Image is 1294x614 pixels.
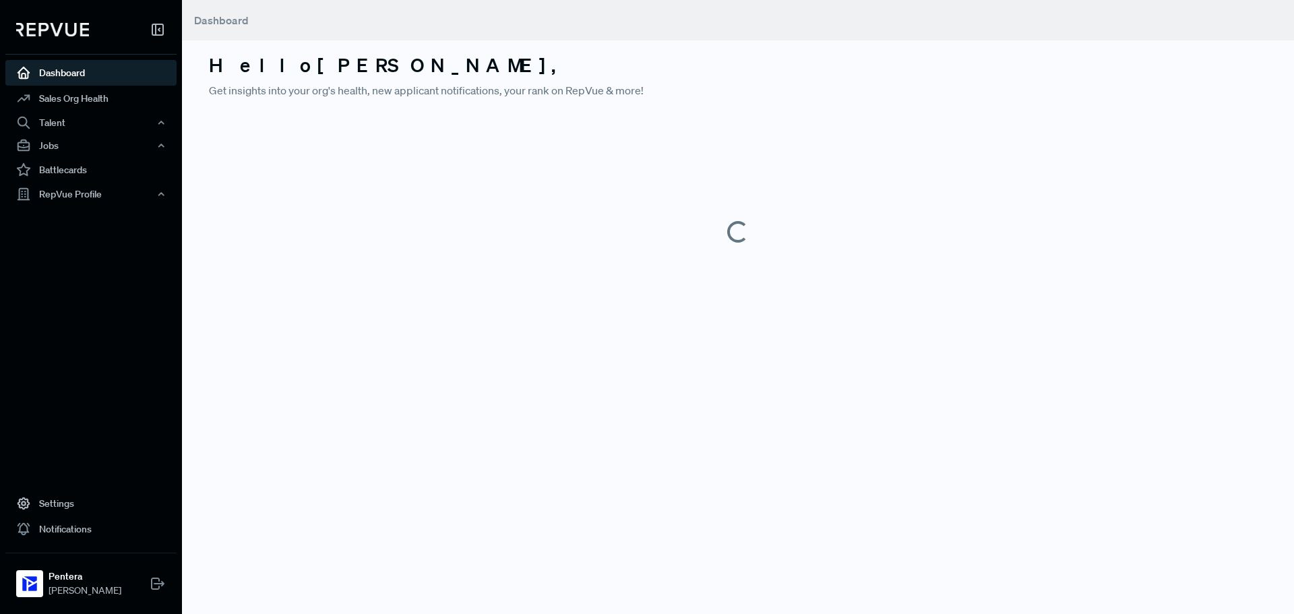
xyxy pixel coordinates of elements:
span: [PERSON_NAME] [49,584,121,598]
a: Notifications [5,516,177,542]
a: Dashboard [5,60,177,86]
img: RepVue [16,23,89,36]
span: Dashboard [194,13,249,27]
a: Sales Org Health [5,86,177,111]
img: Pentera [19,573,40,594]
button: Jobs [5,134,177,157]
p: Get insights into your org's health, new applicant notifications, your rank on RepVue & more! [209,82,1267,98]
button: Talent [5,111,177,134]
a: Battlecards [5,157,177,183]
button: RepVue Profile [5,183,177,206]
a: PenteraPentera[PERSON_NAME] [5,553,177,603]
h3: Hello [PERSON_NAME] , [209,54,1267,77]
strong: Pentera [49,570,121,584]
a: Settings [5,491,177,516]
